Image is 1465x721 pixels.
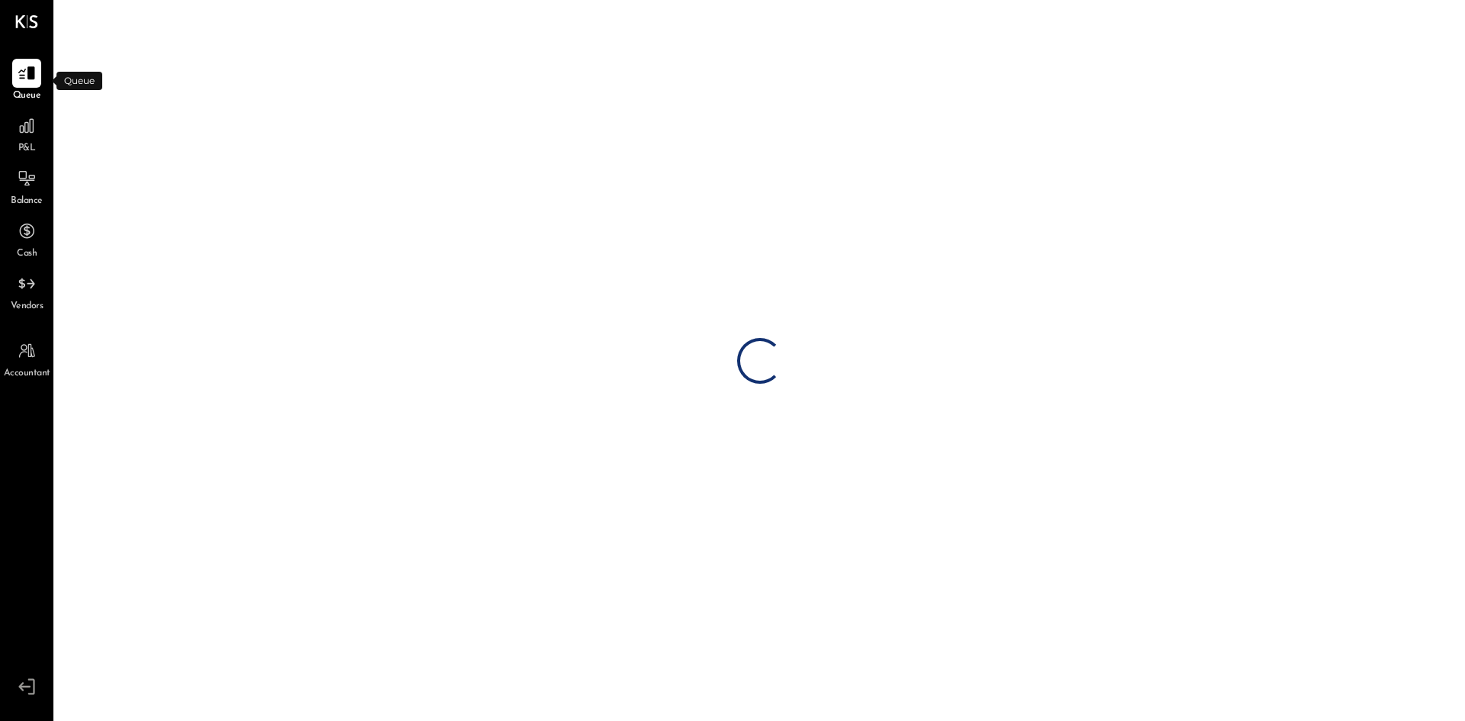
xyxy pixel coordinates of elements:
[11,195,43,208] span: Balance
[1,59,53,103] a: Queue
[1,336,53,381] a: Accountant
[1,164,53,208] a: Balance
[1,217,53,261] a: Cash
[1,269,53,314] a: Vendors
[56,72,102,90] div: Queue
[1,111,53,156] a: P&L
[18,142,36,156] span: P&L
[11,300,43,314] span: Vendors
[17,247,37,261] span: Cash
[13,89,41,103] span: Queue
[4,367,50,381] span: Accountant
